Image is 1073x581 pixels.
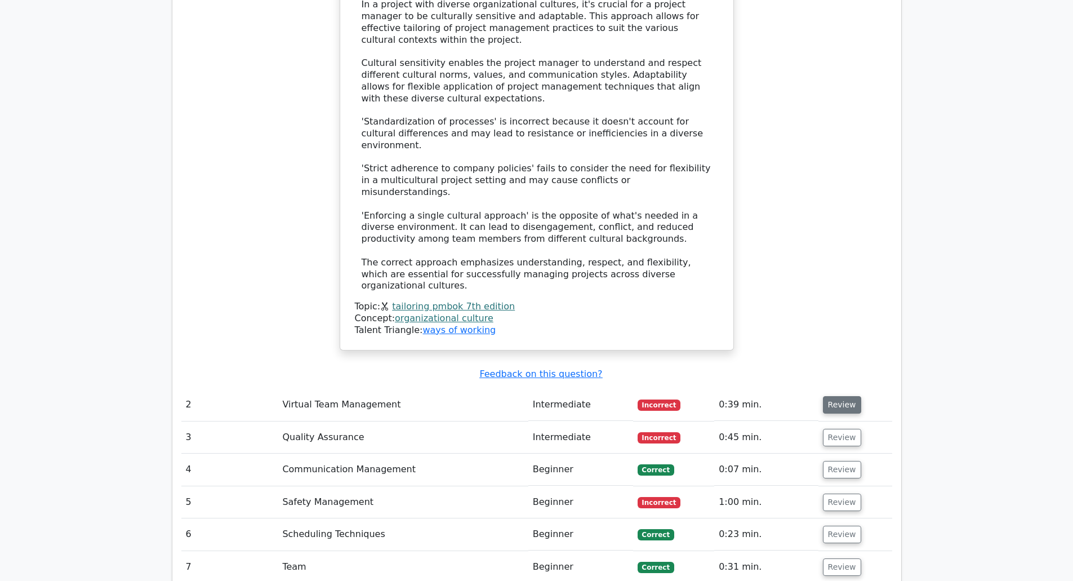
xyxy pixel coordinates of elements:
div: Topic: [355,301,719,313]
td: Beginner [528,486,633,518]
td: 4 [181,454,278,486]
td: Virtual Team Management [278,389,528,421]
button: Review [823,558,861,576]
span: Incorrect [638,432,681,443]
a: Feedback on this question? [479,369,602,379]
button: Review [823,461,861,478]
a: organizational culture [395,313,493,323]
div: Talent Triangle: [355,301,719,336]
td: Beginner [528,518,633,551]
td: Scheduling Techniques [278,518,528,551]
button: Review [823,526,861,543]
button: Review [823,396,861,414]
td: 0:07 min. [714,454,818,486]
a: tailoring pmbok 7th edition [392,301,515,312]
td: 6 [181,518,278,551]
span: Correct [638,529,674,540]
td: 1:00 min. [714,486,818,518]
td: 0:23 min. [714,518,818,551]
td: Intermediate [528,422,633,454]
td: Beginner [528,454,633,486]
td: 0:39 min. [714,389,818,421]
td: Quality Assurance [278,422,528,454]
td: 0:45 min. [714,422,818,454]
td: Safety Management [278,486,528,518]
span: Incorrect [638,400,681,411]
button: Review [823,429,861,446]
span: Correct [638,562,674,573]
td: 5 [181,486,278,518]
td: Communication Management [278,454,528,486]
td: 3 [181,422,278,454]
span: Incorrect [638,497,681,508]
td: 2 [181,389,278,421]
span: Correct [638,464,674,476]
button: Review [823,494,861,511]
td: Intermediate [528,389,633,421]
div: Concept: [355,313,719,325]
a: ways of working [422,325,496,335]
